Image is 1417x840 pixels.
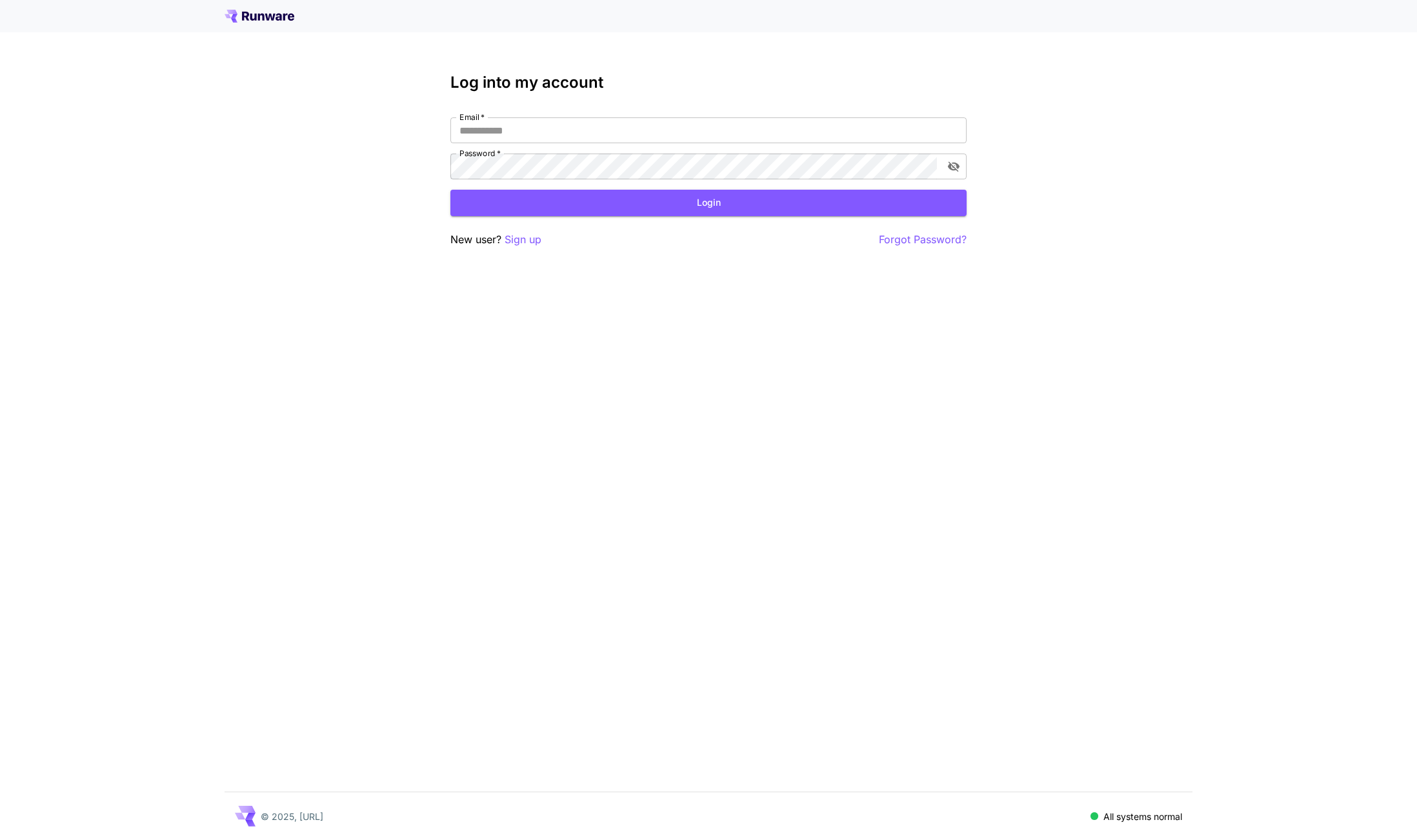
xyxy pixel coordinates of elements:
p: All systems normal [1103,810,1182,823]
p: © 2025, [URL] [261,810,323,823]
label: Email [459,112,485,123]
button: Login [450,190,967,216]
button: Forgot Password? [879,232,967,248]
p: New user? [450,232,541,248]
button: toggle password visibility [942,155,965,178]
label: Password [459,148,501,159]
button: Sign up [505,232,541,248]
h3: Log into my account [450,74,967,92]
